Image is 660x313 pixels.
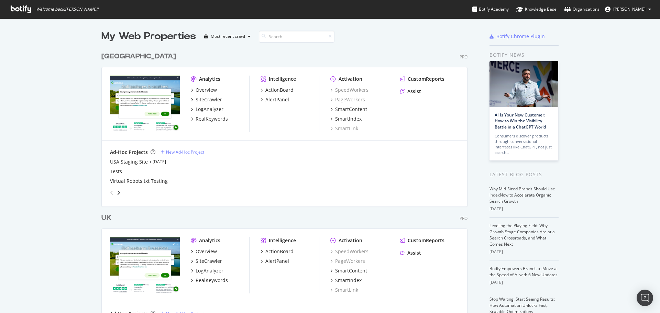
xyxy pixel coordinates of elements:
[107,187,116,198] div: angle-left
[335,267,367,274] div: SmartContent
[489,249,559,255] div: [DATE]
[259,31,334,43] input: Search
[516,6,557,13] div: Knowledge Base
[201,31,253,42] button: Most recent crawl
[191,277,228,284] a: RealKeywords
[330,287,358,293] a: SmartLink
[191,258,222,265] a: SiteCrawler
[191,87,217,93] a: Overview
[196,248,217,255] div: Overview
[261,248,294,255] a: ActionBoard
[330,96,365,103] a: PageWorkers
[36,7,98,12] span: Welcome back, [PERSON_NAME] !
[489,279,559,286] div: [DATE]
[495,112,546,130] a: AI Is Your New Customer: How to Win the Visibility Battle in a ChatGPT World
[110,76,180,131] img: www.golfbreaks.com/en-us/
[116,189,121,196] div: angle-right
[101,52,176,62] div: [GEOGRAPHIC_DATA]
[191,248,217,255] a: Overview
[101,52,179,62] a: [GEOGRAPHIC_DATA]
[330,277,362,284] a: SmartIndex
[265,96,289,103] div: AlertPanel
[330,125,358,132] a: SmartLink
[489,33,545,40] a: Botify Chrome Plugin
[265,248,294,255] div: ActionBoard
[330,106,367,113] a: SmartContent
[400,88,421,95] a: Assist
[489,61,558,107] img: AI Is Your New Customer: How to Win the Visibility Battle in a ChatGPT World
[199,237,220,244] div: Analytics
[339,76,362,82] div: Activation
[110,168,122,175] a: Tests
[408,76,444,82] div: CustomReports
[489,266,558,278] a: Botify Empowers Brands to Move at the Speed of AI with 6 New Updates
[191,96,222,103] a: SiteCrawler
[196,267,223,274] div: LogAnalyzer
[400,76,444,82] a: CustomReports
[265,258,289,265] div: AlertPanel
[330,258,365,265] a: PageWorkers
[101,213,114,223] a: UK
[265,87,294,93] div: ActionBoard
[496,33,545,40] div: Botify Chrome Plugin
[460,215,467,221] div: Pro
[330,267,367,274] a: SmartContent
[330,248,368,255] a: SpeedWorkers
[196,277,228,284] div: RealKeywords
[330,115,362,122] a: SmartIndex
[400,237,444,244] a: CustomReports
[460,54,467,60] div: Pro
[261,87,294,93] a: ActionBoard
[110,158,148,165] a: USA Staging Site
[599,4,657,15] button: [PERSON_NAME]
[191,115,228,122] a: RealKeywords
[472,6,509,13] div: Botify Academy
[489,171,559,178] div: Latest Blog Posts
[489,206,559,212] div: [DATE]
[335,277,362,284] div: SmartIndex
[637,290,653,306] div: Open Intercom Messenger
[408,237,444,244] div: CustomReports
[196,258,222,265] div: SiteCrawler
[261,258,289,265] a: AlertPanel
[166,149,204,155] div: New Ad-Hoc Project
[261,96,289,103] a: AlertPanel
[196,106,223,113] div: LogAnalyzer
[407,249,421,256] div: Assist
[489,186,555,204] a: Why Mid-Sized Brands Should Use IndexNow to Accelerate Organic Search Growth
[335,106,367,113] div: SmartContent
[161,149,204,155] a: New Ad-Hoc Project
[339,237,362,244] div: Activation
[191,106,223,113] a: LogAnalyzer
[407,88,421,95] div: Assist
[110,178,168,185] a: Virtual Robots.txt Testing
[196,87,217,93] div: Overview
[101,213,111,223] div: UK
[400,249,421,256] a: Assist
[196,96,222,103] div: SiteCrawler
[110,149,148,156] div: Ad-Hoc Projects
[495,133,553,155] div: Consumers discover products through conversational interfaces like ChatGPT, not just search…
[153,159,166,165] a: [DATE]
[269,237,296,244] div: Intelligence
[110,237,180,293] img: www.golfbreaks.com/en-gb/
[489,51,559,59] div: Botify news
[330,87,368,93] a: SpeedWorkers
[489,223,555,247] a: Leveling the Playing Field: Why Growth-Stage Companies Are at a Search Crossroads, and What Comes...
[196,115,228,122] div: RealKeywords
[101,30,196,43] div: My Web Properties
[564,6,599,13] div: Organizations
[211,34,245,38] div: Most recent crawl
[613,6,646,12] span: Tom Duncombe
[335,115,362,122] div: SmartIndex
[191,267,223,274] a: LogAnalyzer
[199,76,220,82] div: Analytics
